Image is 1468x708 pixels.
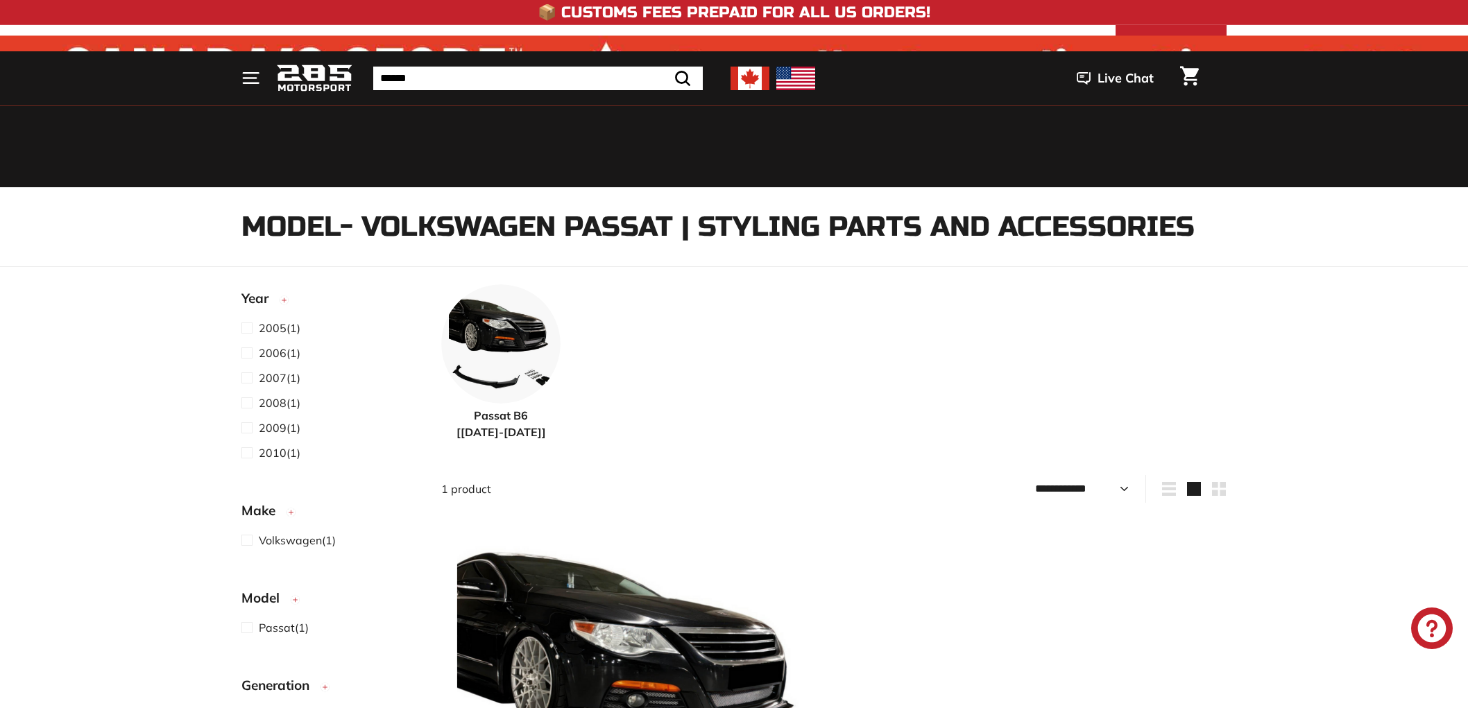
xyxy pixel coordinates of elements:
[1098,69,1154,87] span: Live Chat
[1407,607,1457,653] inbox-online-store-chat: Shopify online store chat
[259,444,300,461] span: (1)
[241,501,286,521] span: Make
[259,446,287,460] span: 2010
[373,67,703,90] input: Search
[241,584,419,619] button: Model
[538,4,930,21] h4: 📦 Customs Fees Prepaid for All US Orders!
[259,420,300,436] span: (1)
[259,396,287,410] span: 2008
[241,497,419,531] button: Make
[259,533,322,547] span: Volkswagen
[241,588,290,608] span: Model
[441,407,561,440] span: Passat B6 [[DATE]-[DATE]]
[241,211,1227,242] h1: Model- Volkswagen Passat | Styling Parts and Accessories
[241,284,419,319] button: Year
[441,284,561,440] a: Passat B6 [[DATE]-[DATE]]
[276,62,352,95] img: Logo_285_Motorsport_areodynamics_components
[241,671,419,706] button: Generation
[259,321,287,335] span: 2005
[1059,61,1172,96] button: Live Chat
[259,532,336,549] span: (1)
[259,320,300,336] span: (1)
[259,346,287,360] span: 2006
[241,675,320,696] span: Generation
[259,371,287,385] span: 2007
[1172,55,1207,102] a: Cart
[241,288,279,309] span: Year
[259,395,300,411] span: (1)
[441,481,834,497] div: 1 product
[259,421,287,435] span: 2009
[259,621,295,634] span: Passat
[259,619,309,636] span: (1)
[259,345,300,361] span: (1)
[259,370,300,386] span: (1)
